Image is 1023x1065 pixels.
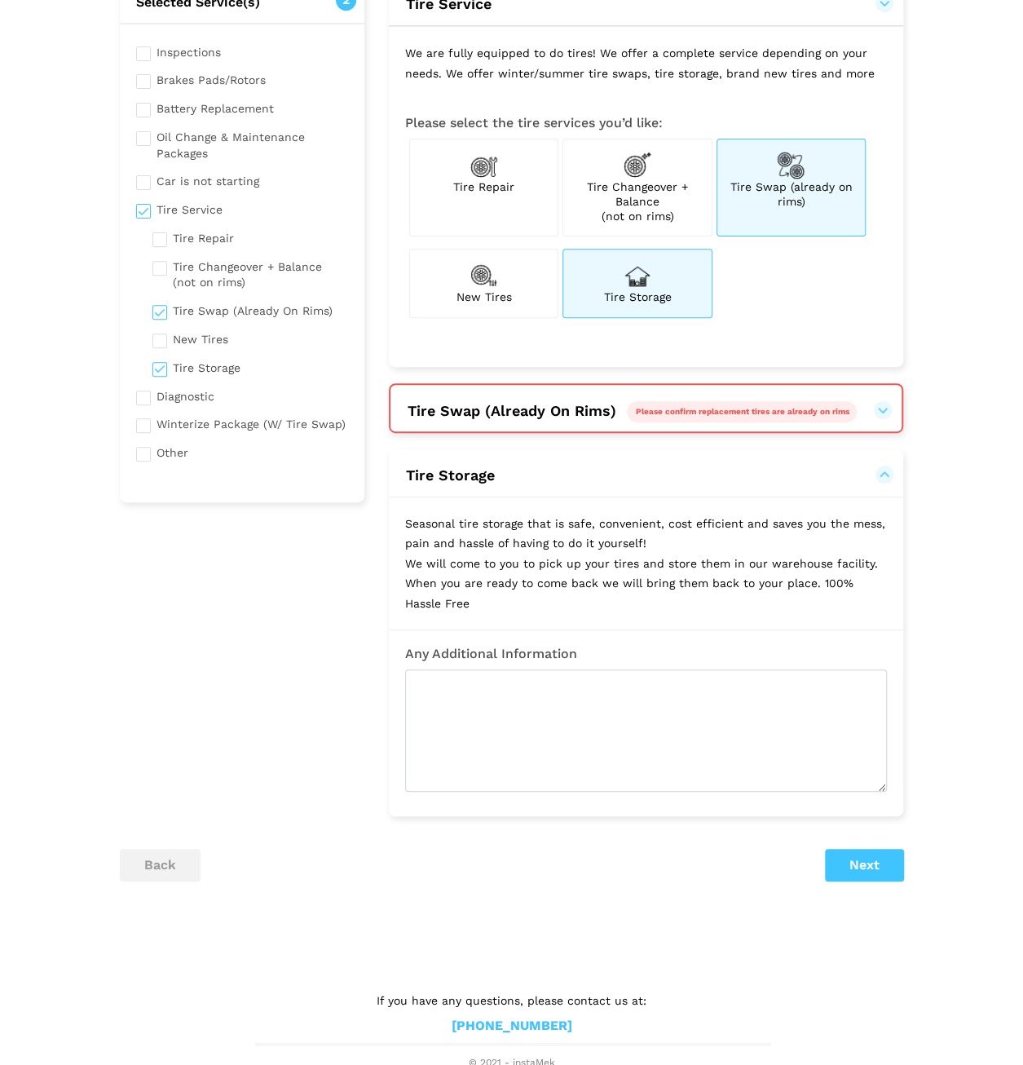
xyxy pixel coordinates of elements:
[407,401,885,421] button: Tire Swap (Already On Rims) Please confirm replacement tires are already on rims
[587,180,688,223] span: Tire Changeover + Balance (not on rims)
[730,180,852,208] span: Tire Swap (already on rims)
[453,180,514,193] span: Tire Repair
[405,116,887,130] h3: Please select the tire services you’d like:
[408,402,616,419] span: Tire Swap (Already On Rims)
[120,849,201,882] button: back
[255,992,769,1010] p: If you have any questions, please contact us at:
[389,497,903,630] p: Seasonal tire storage that is safe, convenient, cost efficient and saves you the mess, pain and h...
[604,290,672,303] span: Tire Storage
[456,290,512,303] span: New Tires
[825,849,904,882] button: Next
[635,407,849,416] span: Please confirm replacement tires are already on rims
[452,1018,572,1035] a: [PHONE_NUMBER]
[405,647,887,661] h3: Any Additional Information
[405,466,887,485] button: Tire Storage
[389,27,903,99] p: We are fully equipped to do tires! We offer a complete service depending on your needs. We offer ...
